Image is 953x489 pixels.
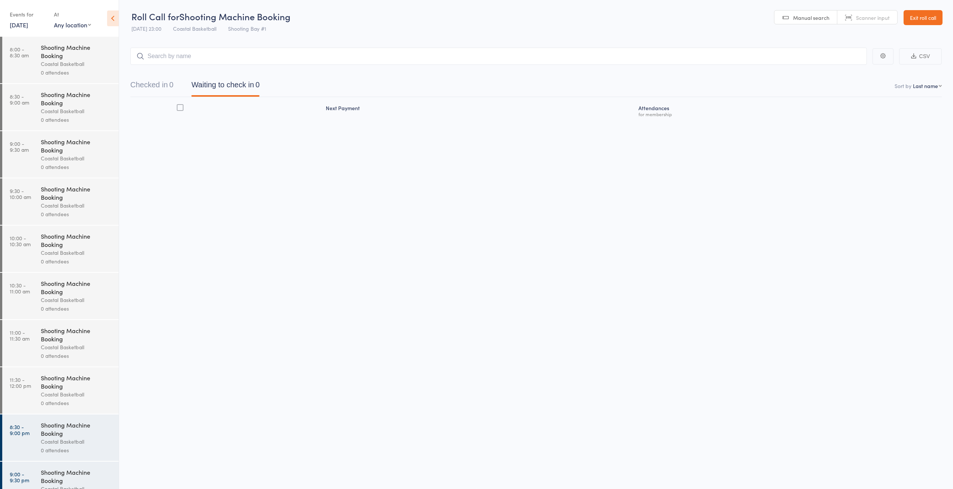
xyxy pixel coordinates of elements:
div: 0 attendees [41,351,112,360]
button: CSV [899,48,942,64]
time: 8:30 - 9:00 am [10,93,29,105]
div: 0 attendees [41,68,112,77]
time: 11:30 - 12:00 pm [10,377,31,389]
span: Shooting Bay #1 [228,25,266,32]
time: 10:00 - 10:30 am [10,235,31,247]
span: Coastal Basketball [173,25,216,32]
div: Shooting Machine Booking [41,279,112,296]
a: 8:30 -9:00 amShooting Machine BookingCoastal Basketball0 attendees [2,84,119,130]
div: Coastal Basketball [41,60,112,68]
time: 11:00 - 11:30 am [10,329,30,341]
div: Any location [54,21,91,29]
div: At [54,8,91,21]
div: Shooting Machine Booking [41,374,112,390]
div: for membership [638,112,939,117]
div: 0 [255,81,260,89]
div: Coastal Basketball [41,296,112,304]
div: Shooting Machine Booking [41,232,112,248]
div: Coastal Basketball [41,390,112,399]
div: Next Payment [323,100,635,120]
a: 10:00 -10:30 amShooting Machine BookingCoastal Basketball0 attendees [2,226,119,272]
div: 0 attendees [41,446,112,455]
div: Shooting Machine Booking [41,90,112,107]
span: [DATE] 23:00 [131,25,161,32]
span: Manual search [793,14,829,21]
span: Roll Call for [131,10,179,22]
a: [DATE] [10,21,28,29]
button: Checked in0 [130,77,173,97]
a: 10:30 -11:00 amShooting Machine BookingCoastal Basketball0 attendees [2,273,119,319]
div: Shooting Machine Booking [41,43,112,60]
div: 0 attendees [41,163,112,171]
div: 0 attendees [41,304,112,313]
input: Search by name [130,48,867,65]
div: Coastal Basketball [41,154,112,163]
span: Scanner input [856,14,890,21]
div: Shooting Machine Booking [41,468,112,485]
a: Exit roll call [904,10,943,25]
button: Waiting to check in0 [191,77,260,97]
div: Coastal Basketball [41,201,112,210]
div: Coastal Basketball [41,437,112,446]
div: 0 attendees [41,210,112,218]
div: Coastal Basketball [41,248,112,257]
div: 0 attendees [41,115,112,124]
div: Coastal Basketball [41,343,112,351]
time: 9:00 - 9:30 am [10,141,29,153]
div: Shooting Machine Booking [41,138,112,154]
div: 0 [169,81,173,89]
time: 10:30 - 11:00 am [10,282,30,294]
div: Shooting Machine Booking [41,326,112,343]
a: 9:00 -9:30 amShooting Machine BookingCoastal Basketball0 attendees [2,131,119,178]
a: 8:30 -9:00 pmShooting Machine BookingCoastal Basketball0 attendees [2,414,119,461]
a: 11:30 -12:00 pmShooting Machine BookingCoastal Basketball0 attendees [2,367,119,414]
div: Coastal Basketball [41,107,112,115]
div: Shooting Machine Booking [41,185,112,201]
a: 9:30 -10:00 amShooting Machine BookingCoastal Basketball0 attendees [2,178,119,225]
div: 0 attendees [41,399,112,407]
div: Events for [10,8,46,21]
a: 11:00 -11:30 amShooting Machine BookingCoastal Basketball0 attendees [2,320,119,366]
label: Sort by [895,82,911,90]
time: 8:00 - 8:30 am [10,46,29,58]
a: 8:00 -8:30 amShooting Machine BookingCoastal Basketball0 attendees [2,37,119,83]
time: 9:00 - 9:30 pm [10,471,29,483]
div: Atten­dances [635,100,942,120]
span: Shooting Machine Booking [179,10,291,22]
div: Last name [913,82,938,90]
div: 0 attendees [41,257,112,266]
time: 9:30 - 10:00 am [10,188,31,200]
time: 8:30 - 9:00 pm [10,424,30,436]
div: Shooting Machine Booking [41,421,112,437]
